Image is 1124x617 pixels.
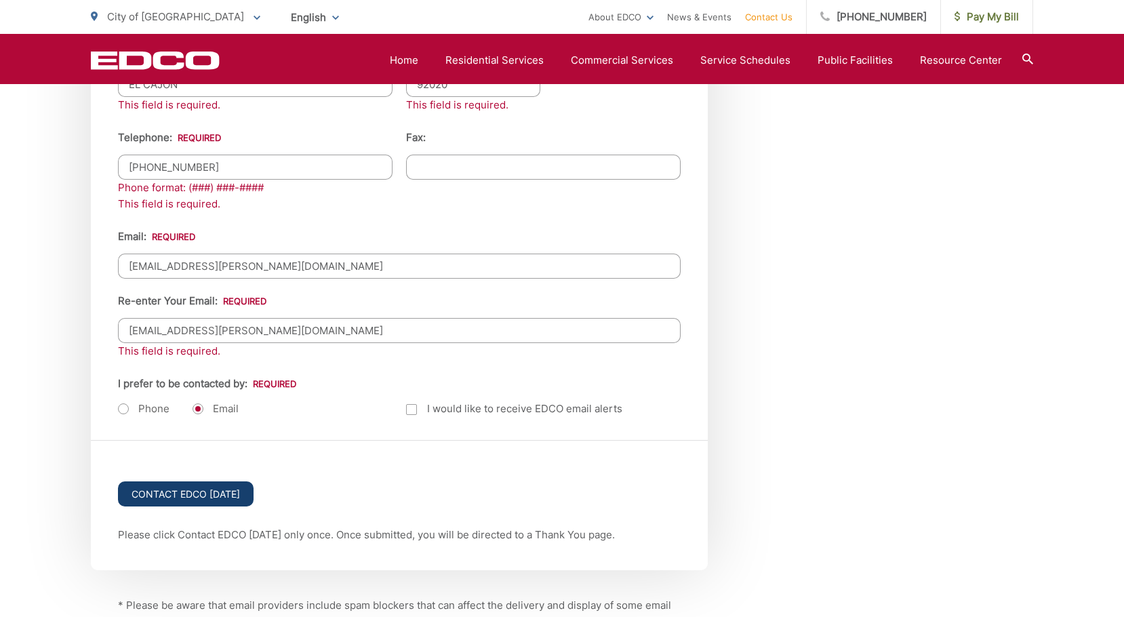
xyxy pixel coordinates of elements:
label: Email: [118,231,195,243]
a: Resource Center [920,52,1002,68]
label: Telephone: [118,132,221,144]
label: I prefer to be contacted by: [118,378,296,390]
a: News & Events [667,9,731,25]
label: Fax: [406,132,426,144]
span: English [281,5,349,29]
a: EDCD logo. Return to the homepage. [91,51,220,70]
div: This field is required. [118,196,393,212]
label: Email [193,402,239,416]
a: Contact Us [745,9,792,25]
div: This field is required. [406,97,540,113]
div: This field is required. [118,97,393,113]
span: City of [GEOGRAPHIC_DATA] [107,10,244,23]
input: Contact EDCO [DATE] [118,481,254,506]
a: About EDCO [588,9,654,25]
a: Commercial Services [571,52,673,68]
a: Service Schedules [700,52,790,68]
label: I would like to receive EDCO email alerts [406,401,622,417]
label: Phone [118,402,169,416]
span: Pay My Bill [955,9,1019,25]
a: Public Facilities [818,52,893,68]
a: Home [390,52,418,68]
p: Please click Contact EDCO [DATE] only once. Once submitted, you will be directed to a Thank You p... [118,527,681,543]
div: Phone format: (###) ###-#### [118,180,393,196]
label: Re-enter Your Email: [118,295,266,307]
div: This field is required. [118,343,681,359]
a: Residential Services [445,52,544,68]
